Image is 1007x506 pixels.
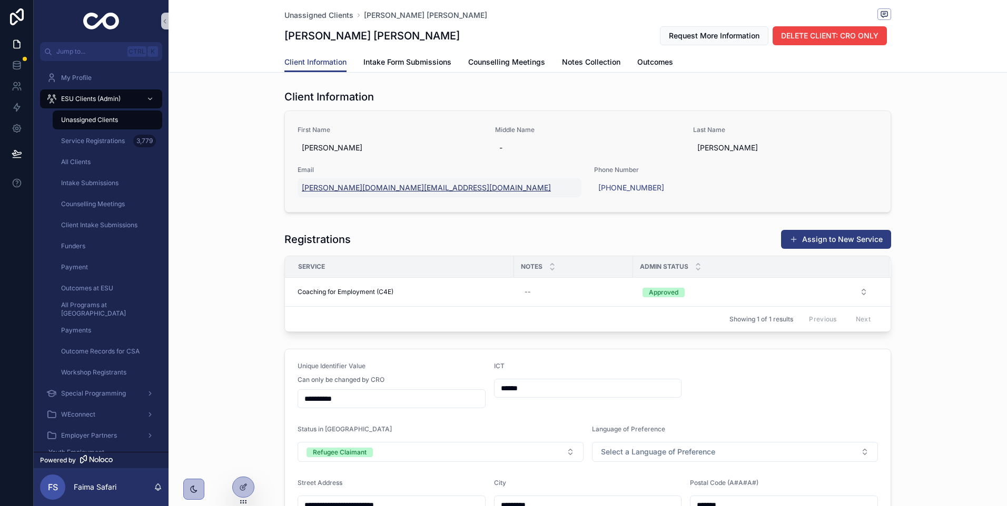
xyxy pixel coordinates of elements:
[562,57,620,67] span: Notes Collection
[74,482,116,492] p: Faima Safari
[298,425,392,433] span: Status in [GEOGRAPHIC_DATA]
[781,230,891,249] button: Assign to New Service
[61,116,118,124] span: Unassigned Clients
[363,57,451,67] span: Intake Form Submissions
[302,143,478,153] span: [PERSON_NAME]
[56,47,123,56] span: Jump to...
[53,363,162,382] a: Workshop Registrants
[640,262,688,271] span: Admin Status
[40,405,162,424] a: WEconnect
[53,342,162,361] a: Outcome Records for CSA
[284,10,353,21] a: Unassigned Clients
[61,301,152,318] span: All Programs at [GEOGRAPHIC_DATA]
[61,263,88,271] span: Payment
[697,143,874,153] span: [PERSON_NAME]
[48,481,58,493] span: FS
[61,200,125,208] span: Counselling Meetings
[53,321,162,340] a: Payments
[53,216,162,235] a: Client Intake Submissions
[284,53,347,73] a: Client Information
[53,237,162,256] a: Funders
[468,53,545,74] a: Counselling Meetings
[133,135,156,147] div: 3,779
[690,479,758,487] span: Postal Code (A#A#A#)
[729,315,793,323] span: Showing 1 of 1 results
[61,137,125,145] span: Service Registrations
[61,179,119,187] span: Intake Submissions
[53,258,162,277] a: Payment
[61,242,85,250] span: Funders
[40,42,162,61] button: Jump to...CtrlK
[40,89,162,108] a: ESU Clients (Admin)
[601,447,715,457] span: Select a Language of Preference
[649,288,678,297] div: Approved
[53,110,162,129] a: Unassigned Clients
[302,183,551,193] a: [PERSON_NAME][DOMAIN_NAME][EMAIL_ADDRESS][DOMAIN_NAME]
[495,126,680,134] span: Middle Name
[364,10,487,21] a: [PERSON_NAME] [PERSON_NAME]
[40,426,162,445] a: Employer Partners
[637,53,673,74] a: Outcomes
[363,53,451,74] a: Intake Form Submissions
[298,479,342,487] span: Street Address
[61,284,113,292] span: Outcomes at ESU
[40,68,162,87] a: My Profile
[525,288,531,296] div: --
[298,288,393,296] span: Coaching for Employment (C4E)
[61,221,137,229] span: Client Intake Submissions
[298,288,508,296] a: Coaching for Employment (C4E)
[61,431,117,440] span: Employer Partners
[40,384,162,403] a: Special Programming
[499,143,676,153] span: -
[298,442,584,462] button: Select Button
[773,26,887,45] button: DELETE CLIENT: CRO ONLY
[149,47,157,56] span: K
[634,282,877,302] a: Select Button
[284,28,460,43] h1: [PERSON_NAME] [PERSON_NAME]
[598,183,664,193] a: [PHONE_NUMBER]
[61,410,95,419] span: WEconnect
[53,153,162,171] a: All Clients
[660,26,768,45] button: Request More Information
[40,456,76,464] span: Powered by
[298,262,325,271] span: Service
[40,447,162,466] a: Youth Employment Connections
[61,326,91,335] span: Payments
[61,347,140,356] span: Outcome Records for CSA
[53,131,162,150] a: Service Registrations3,779
[637,57,673,67] span: Outcomes
[61,389,126,398] span: Special Programming
[61,95,121,103] span: ESU Clients (Admin)
[781,31,878,41] span: DELETE CLIENT: CRO ONLY
[53,279,162,298] a: Outcomes at ESU
[61,368,126,377] span: Workshop Registrants
[298,126,482,134] span: First Name
[284,232,351,247] h1: Registrations
[127,46,146,57] span: Ctrl
[83,13,120,29] img: App logo
[284,57,347,67] span: Client Information
[494,362,505,370] span: ICT
[592,425,665,433] span: Language of Preference
[634,282,876,301] button: Select Button
[285,111,891,212] a: First Name[PERSON_NAME]Middle Name-Last Name[PERSON_NAME]Email[PERSON_NAME][DOMAIN_NAME][EMAIL_AD...
[284,89,374,104] h1: Client Information
[298,166,581,174] span: Email
[521,262,542,271] span: Notes
[592,442,878,462] button: Select Button
[693,126,878,134] span: Last Name
[594,166,878,174] span: Phone Number
[53,300,162,319] a: All Programs at [GEOGRAPHIC_DATA]
[61,158,91,166] span: All Clients
[53,195,162,214] a: Counselling Meetings
[34,61,169,452] div: scrollable content
[298,362,366,370] span: Unique Identifier Value
[298,376,384,384] span: Can only be changed by CRO
[494,479,506,487] span: City
[562,53,620,74] a: Notes Collection
[669,31,759,41] span: Request More Information
[468,57,545,67] span: Counselling Meetings
[48,448,138,465] span: Youth Employment Connections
